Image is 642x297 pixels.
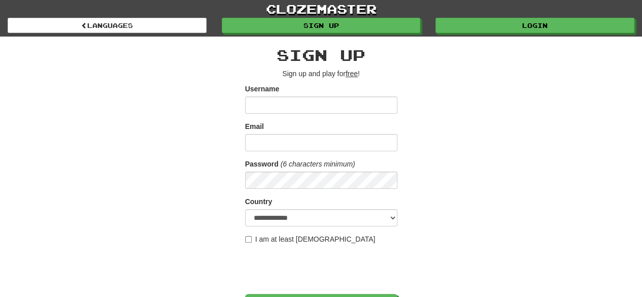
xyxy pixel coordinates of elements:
[346,70,358,78] u: free
[222,18,421,33] a: Sign up
[245,47,397,63] h2: Sign up
[245,69,397,79] p: Sign up and play for !
[8,18,207,33] a: Languages
[245,249,399,289] iframe: reCAPTCHA
[245,159,279,169] label: Password
[245,234,376,244] label: I am at least [DEMOGRAPHIC_DATA]
[245,236,252,243] input: I am at least [DEMOGRAPHIC_DATA]
[245,121,264,131] label: Email
[281,160,355,168] em: (6 characters minimum)
[435,18,634,33] a: Login
[245,84,280,94] label: Username
[245,196,273,207] label: Country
